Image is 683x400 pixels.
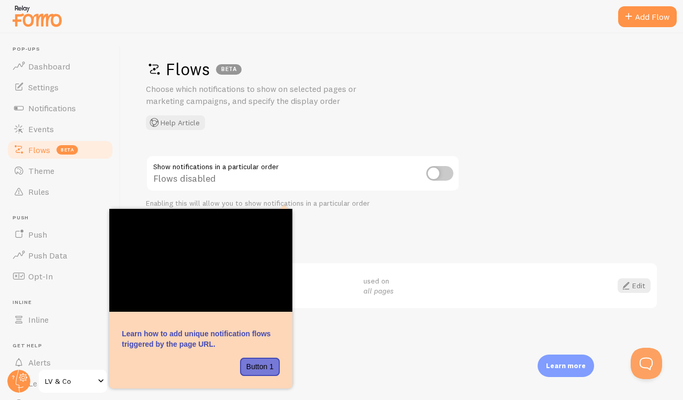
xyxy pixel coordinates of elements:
[6,266,114,287] a: Opt-In
[146,83,397,107] p: Choose which notifications to show on selected pages or marketing campaigns, and specify the disp...
[6,224,114,245] a: Push
[28,124,54,134] span: Events
[6,309,114,330] a: Inline
[146,199,460,208] div: Enabling this will allow you to show notifications in a particular order
[13,299,114,306] span: Inline
[240,358,280,377] button: Button 1
[146,115,205,130] button: Help Article
[28,166,54,176] span: Theme
[6,139,114,160] a: Flows beta
[122,328,280,349] p: Learn how to add unique notification flows triggered by the page URL.
[618,278,651,293] a: Edit
[363,286,394,296] em: all pages
[28,82,59,92] span: Settings
[45,375,95,387] span: LV & Co
[56,145,78,155] span: beta
[546,361,586,371] p: Learn more
[28,186,49,197] span: Rules
[6,181,114,202] a: Rules
[28,271,53,281] span: Opt-In
[6,56,114,77] a: Dashboard
[13,215,114,221] span: Push
[28,357,51,368] span: Alerts
[38,369,108,394] a: LV & Co
[146,233,658,250] h2: Your Flows
[28,103,76,113] span: Notifications
[6,245,114,266] a: Push Data
[6,77,114,98] a: Settings
[6,352,114,373] a: Alerts
[11,3,63,29] img: fomo-relay-logo-orange.svg
[6,119,114,139] a: Events
[28,229,47,240] span: Push
[538,355,594,377] div: Learn more
[13,343,114,349] span: Get Help
[363,276,394,296] span: used on
[631,348,662,379] iframe: Help Scout Beacon - Open
[216,64,242,75] div: BETA
[146,58,652,80] h1: Flows
[146,155,460,193] div: Flows disabled
[28,61,70,72] span: Dashboard
[28,314,49,325] span: Inline
[6,98,114,119] a: Notifications
[28,145,50,155] span: Flows
[13,46,114,53] span: Pop-ups
[6,160,114,181] a: Theme
[28,250,67,261] span: Push Data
